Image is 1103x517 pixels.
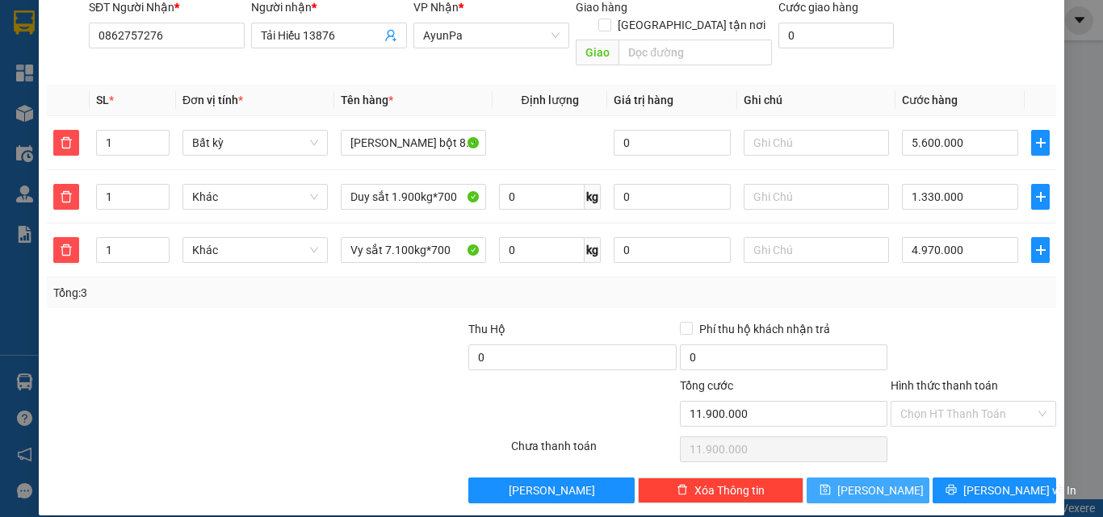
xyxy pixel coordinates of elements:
input: Dọc đường [619,40,772,65]
input: 0 [614,237,730,263]
span: Giao [576,40,619,65]
span: save [820,484,831,497]
div: Chưa thanh toán [510,437,678,465]
span: delete [54,190,78,203]
button: printer[PERSON_NAME] và In [933,477,1056,503]
span: [PERSON_NAME] [837,482,924,499]
button: [PERSON_NAME] [468,477,634,503]
button: plus [1031,130,1050,156]
input: VD: Bàn, Ghế [341,184,486,210]
span: Định lượng [521,94,578,106]
input: Ghi Chú [744,130,889,156]
span: Cước hàng [902,94,958,106]
div: Tổng: 3 [53,284,427,302]
input: 0 [614,130,730,156]
input: Cước giao hàng [778,23,894,48]
input: Ghi Chú [744,184,889,210]
span: Khác [192,238,318,262]
span: Tổng cước [680,379,733,392]
span: delete [677,484,688,497]
label: Cước giao hàng [778,1,858,14]
input: 0 [614,184,730,210]
span: [GEOGRAPHIC_DATA] tận nơi [611,16,772,34]
span: Phí thu hộ khách nhận trả [693,320,837,338]
span: delete [54,244,78,256]
span: plus [1032,244,1049,256]
button: delete [53,184,79,210]
th: Ghi chú [737,85,895,116]
span: SL [96,94,109,106]
span: Giá trị hàng [614,94,673,106]
span: kg [585,237,601,263]
input: Ghi Chú [744,237,889,263]
label: Hình thức thanh toán [891,379,998,392]
span: Tên hàng [341,94,393,106]
span: Khác [192,185,318,209]
span: delete [54,136,78,149]
span: Bất kỳ [192,131,318,155]
input: VD: Bàn, Ghế [341,237,486,263]
button: delete [53,130,79,156]
span: printer [946,484,957,497]
span: [PERSON_NAME] và In [963,482,1076,499]
input: VD: Bàn, Ghế [341,130,486,156]
button: plus [1031,184,1050,210]
span: Giao hàng [576,1,627,14]
span: Xóa Thông tin [694,482,765,499]
span: kg [585,184,601,210]
span: VP Nhận [413,1,459,14]
button: save[PERSON_NAME] [807,477,930,503]
button: plus [1031,237,1050,263]
span: plus [1032,190,1049,203]
span: user-add [384,29,397,42]
button: deleteXóa Thông tin [638,477,803,503]
span: AyunPa [423,23,560,48]
button: delete [53,237,79,263]
span: Thu Hộ [468,323,505,336]
span: plus [1032,136,1049,149]
span: [PERSON_NAME] [509,482,595,499]
span: Đơn vị tính [182,94,243,106]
